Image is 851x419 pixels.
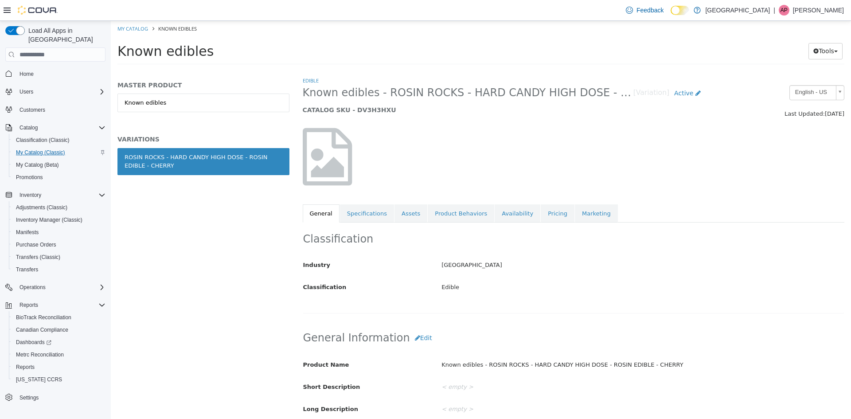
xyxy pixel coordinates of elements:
[781,5,788,16] span: AP
[12,252,105,262] span: Transfers (Classic)
[12,147,69,158] a: My Catalog (Classic)
[9,251,109,263] button: Transfers (Classic)
[192,385,247,392] span: Long Description
[18,6,58,15] img: Cova
[7,4,37,11] a: My Catalog
[773,5,775,16] p: |
[16,364,35,371] span: Reports
[16,137,70,144] span: Classification (Classic)
[16,392,105,403] span: Settings
[16,314,71,321] span: BioTrack Reconciliation
[2,281,109,294] button: Operations
[192,363,250,369] span: Short Description
[12,325,105,335] span: Canadian Compliance
[16,149,65,156] span: My Catalog (Classic)
[2,86,109,98] button: Users
[47,4,86,11] span: Known edibles
[2,67,109,80] button: Home
[25,26,105,44] span: Load All Apps in [GEOGRAPHIC_DATA]
[16,190,105,200] span: Inventory
[12,312,75,323] a: BioTrack Reconciliation
[12,135,73,145] a: Classification (Classic)
[16,174,43,181] span: Promotions
[7,60,179,68] h5: MASTER PRODUCT
[12,160,105,170] span: My Catalog (Beta)
[20,70,34,78] span: Home
[464,184,507,202] a: Marketing
[16,204,67,211] span: Adjustments (Classic)
[2,121,109,134] button: Catalog
[714,90,734,96] span: [DATE]
[9,311,109,324] button: BioTrack Reconciliation
[20,88,33,95] span: Users
[16,86,105,97] span: Users
[12,202,105,213] span: Adjustments (Classic)
[16,254,60,261] span: Transfers (Classic)
[2,391,109,404] button: Settings
[16,229,39,236] span: Manifests
[7,23,103,38] span: Known edibles
[9,263,109,276] button: Transfers
[12,264,105,275] span: Transfers
[192,309,734,325] h2: General Information
[16,86,37,97] button: Users
[12,349,105,360] span: Metrc Reconciliation
[9,214,109,226] button: Inventory Manager (Classic)
[192,184,229,202] a: General
[9,134,109,146] button: Classification (Classic)
[384,184,429,202] a: Availability
[324,359,740,374] div: < empty >
[20,106,45,114] span: Customers
[674,90,714,96] span: Last Updated:
[20,284,46,291] span: Operations
[9,201,109,214] button: Adjustments (Classic)
[12,312,105,323] span: BioTrack Reconciliation
[16,300,105,310] span: Reports
[679,65,722,78] span: English - US
[14,132,172,149] div: ROSIN ROCKS - HARD CANDY HIGH DOSE - ROSIN EDIBLE - CHERRY
[12,252,64,262] a: Transfers (Classic)
[9,373,109,386] button: [US_STATE] CCRS
[9,159,109,171] button: My Catalog (Beta)
[229,184,283,202] a: Specifications
[12,374,66,385] a: [US_STATE] CCRS
[523,69,558,76] small: [Variation]
[9,361,109,373] button: Reports
[12,215,105,225] span: Inventory Manager (Classic)
[16,351,64,358] span: Metrc Reconciliation
[779,5,789,16] div: Alyssa Poage
[16,376,62,383] span: [US_STATE] CCRS
[705,5,770,16] p: [GEOGRAPHIC_DATA]
[16,122,41,133] button: Catalog
[12,362,38,372] a: Reports
[9,349,109,361] button: Metrc Reconciliation
[12,215,86,225] a: Inventory Manager (Classic)
[9,171,109,184] button: Promotions
[2,189,109,201] button: Inventory
[12,325,72,335] a: Canadian Compliance
[16,216,82,223] span: Inventory Manager (Classic)
[12,160,62,170] a: My Catalog (Beta)
[16,105,49,115] a: Customers
[16,282,105,293] span: Operations
[16,161,59,168] span: My Catalog (Beta)
[636,6,664,15] span: Feedback
[2,299,109,311] button: Reports
[192,85,595,93] h5: CATALOG SKU - DV3H3HXU
[430,184,464,202] a: Pricing
[12,202,71,213] a: Adjustments (Classic)
[12,147,105,158] span: My Catalog (Classic)
[9,324,109,336] button: Canadian Compliance
[16,300,42,310] button: Reports
[7,114,179,122] h5: VARIATIONS
[622,1,667,19] a: Feedback
[192,263,236,270] span: Classification
[20,302,38,309] span: Reports
[16,122,105,133] span: Catalog
[192,341,238,347] span: Product Name
[16,282,49,293] button: Operations
[324,381,740,396] div: < empty >
[9,336,109,349] a: Dashboards
[12,374,105,385] span: Washington CCRS
[563,69,582,76] span: Active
